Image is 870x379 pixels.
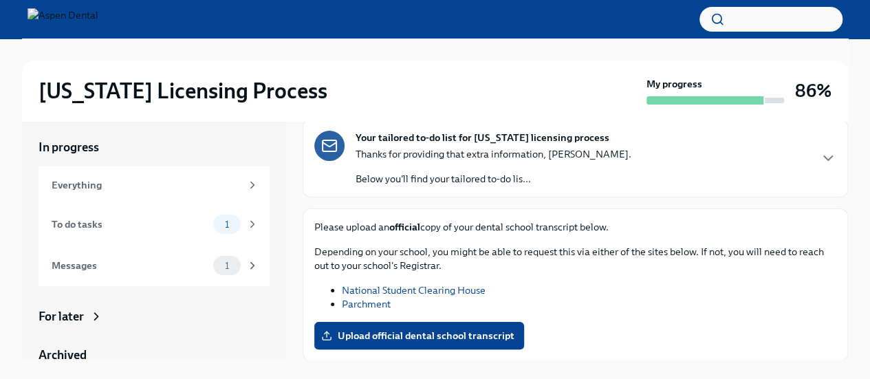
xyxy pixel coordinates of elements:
[217,261,237,271] span: 1
[52,217,208,232] div: To do tasks
[39,77,327,105] h2: [US_STATE] Licensing Process
[39,308,270,325] a: For later
[356,147,631,161] p: Thanks for providing that extra information, [PERSON_NAME].
[39,308,84,325] div: For later
[795,78,831,103] h3: 86%
[39,166,270,204] a: Everything
[39,347,270,363] a: Archived
[646,77,702,91] strong: My progress
[314,220,836,234] p: Please upload an copy of your dental school transcript below.
[52,258,208,273] div: Messages
[39,139,270,155] a: In progress
[342,284,486,296] a: National Student Clearing House
[28,8,98,30] img: Aspen Dental
[52,177,241,193] div: Everything
[314,245,836,272] p: Depending on your school, you might be able to request this via either of the sites below. If not...
[217,219,237,230] span: 1
[342,298,391,310] a: Parchment
[356,131,609,144] strong: Your tailored to-do list for [US_STATE] licensing process
[324,329,514,343] span: Upload official dental school transcript
[314,322,524,349] label: Upload official dental school transcript
[356,172,631,186] p: Below you'll find your tailored to-do lis...
[39,245,270,286] a: Messages1
[39,204,270,245] a: To do tasks1
[389,221,420,233] strong: official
